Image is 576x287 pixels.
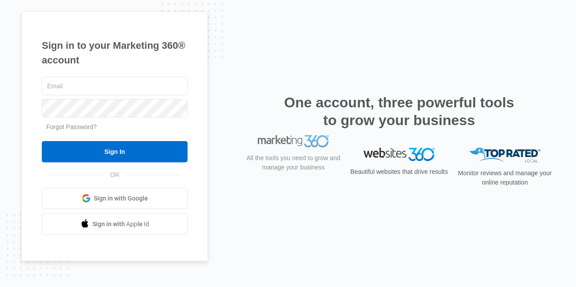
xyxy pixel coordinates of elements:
[258,148,329,160] img: Marketing 360
[46,123,97,130] a: Forgot Password?
[281,94,517,129] h2: One account, three powerful tools to grow your business
[94,194,148,203] span: Sign in with Google
[42,141,188,162] input: Sign In
[364,148,435,161] img: Websites 360
[455,169,555,187] p: Monitor reviews and manage your online reputation
[42,213,188,235] a: Sign in with Apple Id
[42,38,188,67] h1: Sign in to your Marketing 360® account
[42,77,188,95] input: Email
[469,148,540,162] img: Top Rated Local
[104,170,126,180] span: OR
[42,188,188,209] a: Sign in with Google
[92,220,149,229] span: Sign in with Apple Id
[244,166,343,185] p: All the tools you need to grow and manage your business
[349,167,449,177] p: Beautiful websites that drive results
